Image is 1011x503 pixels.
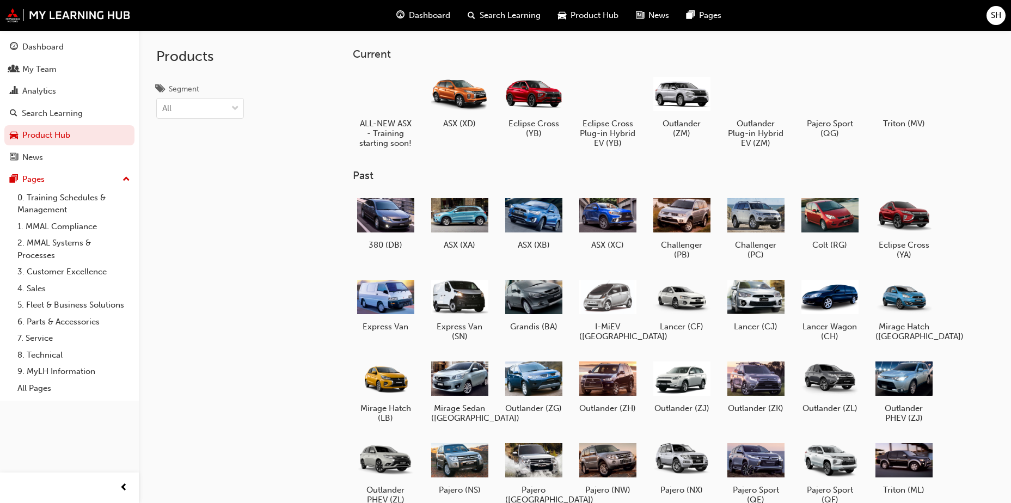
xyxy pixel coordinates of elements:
[427,354,492,427] a: Mirage Sedan ([GEOGRAPHIC_DATA])
[427,273,492,346] a: Express Van (SN)
[653,322,710,332] h5: Lancer (CF)
[22,85,56,97] div: Analytics
[871,273,936,346] a: Mirage Hatch ([GEOGRAPHIC_DATA])
[875,485,933,495] h5: Triton (ML)
[13,189,134,218] a: 0. Training Schedules & Management
[875,322,933,341] h5: Mirage Hatch ([GEOGRAPHIC_DATA])
[579,119,636,148] h5: Eclipse Cross Plug-in Hybrid EV (YB)
[169,84,199,95] div: Segment
[409,9,450,22] span: Dashboard
[991,9,1001,22] span: SH
[162,102,171,115] div: All
[4,125,134,145] a: Product Hub
[875,240,933,260] h5: Eclipse Cross (YA)
[4,169,134,189] button: Pages
[431,240,488,250] h5: ASX (XA)
[4,148,134,168] a: News
[357,322,414,332] h5: Express Van
[801,322,859,341] h5: Lancer Wagon (CH)
[5,8,131,22] img: mmal
[501,354,566,418] a: Outlander (ZG)
[723,273,788,336] a: Lancer (CJ)
[427,191,492,254] a: ASX (XA)
[801,403,859,413] h5: Outlander (ZL)
[801,240,859,250] h5: Colt (RG)
[156,48,244,65] h2: Products
[571,9,618,22] span: Product Hub
[579,240,636,250] h5: ASX (XC)
[357,119,414,148] h5: ALL-NEW ASX - Training starting soon!
[687,9,695,22] span: pages-icon
[357,403,414,423] h5: Mirage Hatch (LB)
[22,173,45,186] div: Pages
[797,69,862,142] a: Pajero Sport (QG)
[22,151,43,164] div: News
[871,436,936,499] a: Triton (ML)
[727,322,785,332] h5: Lancer (CJ)
[797,354,862,418] a: Outlander (ZL)
[10,42,18,52] span: guage-icon
[871,69,936,132] a: Triton (MV)
[13,280,134,297] a: 4. Sales
[431,119,488,128] h5: ASX (XD)
[653,485,710,495] h5: Pajero (NX)
[13,218,134,235] a: 1. MMAL Compliance
[653,403,710,413] h5: Outlander (ZJ)
[723,191,788,264] a: Challenger (PC)
[797,191,862,254] a: Colt (RG)
[156,85,164,95] span: tags-icon
[648,9,669,22] span: News
[10,175,18,185] span: pages-icon
[22,63,57,76] div: My Team
[875,119,933,128] h5: Triton (MV)
[558,9,566,22] span: car-icon
[575,436,640,499] a: Pajero (NW)
[723,354,788,418] a: Outlander (ZK)
[501,273,566,336] a: Grandis (BA)
[653,240,710,260] h5: Challenger (PB)
[649,354,714,418] a: Outlander (ZJ)
[875,403,933,423] h5: Outlander PHEV (ZJ)
[13,263,134,280] a: 3. Customer Excellence
[871,354,936,427] a: Outlander PHEV (ZJ)
[431,403,488,423] h5: Mirage Sedan ([GEOGRAPHIC_DATA])
[501,191,566,254] a: ASX (XB)
[13,347,134,364] a: 8. Technical
[505,240,562,250] h5: ASX (XB)
[120,481,128,495] span: prev-icon
[13,380,134,397] a: All Pages
[431,485,488,495] h5: Pajero (NS)
[10,87,18,96] span: chart-icon
[987,6,1006,25] button: SH
[10,153,18,163] span: news-icon
[13,363,134,380] a: 9. MyLH Information
[649,69,714,142] a: Outlander (ZM)
[699,9,721,22] span: Pages
[505,119,562,138] h5: Eclipse Cross (YB)
[575,69,640,152] a: Eclipse Cross Plug-in Hybrid EV (YB)
[723,69,788,152] a: Outlander Plug-in Hybrid EV (ZM)
[871,191,936,264] a: Eclipse Cross (YA)
[10,109,17,119] span: search-icon
[427,69,492,132] a: ASX (XD)
[480,9,541,22] span: Search Learning
[396,9,405,22] span: guage-icon
[501,69,566,142] a: Eclipse Cross (YB)
[627,4,678,27] a: news-iconNews
[727,119,785,148] h5: Outlander Plug-in Hybrid EV (ZM)
[575,191,640,254] a: ASX (XC)
[4,37,134,57] a: Dashboard
[579,322,636,341] h5: I-MiEV ([GEOGRAPHIC_DATA])
[231,102,239,116] span: down-icon
[353,169,971,182] h3: Past
[797,273,862,346] a: Lancer Wagon (CH)
[727,403,785,413] h5: Outlander (ZK)
[653,119,710,138] h5: Outlander (ZM)
[10,131,18,140] span: car-icon
[22,41,64,53] div: Dashboard
[4,81,134,101] a: Analytics
[353,191,418,254] a: 380 (DB)
[13,297,134,314] a: 5. Fleet & Business Solutions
